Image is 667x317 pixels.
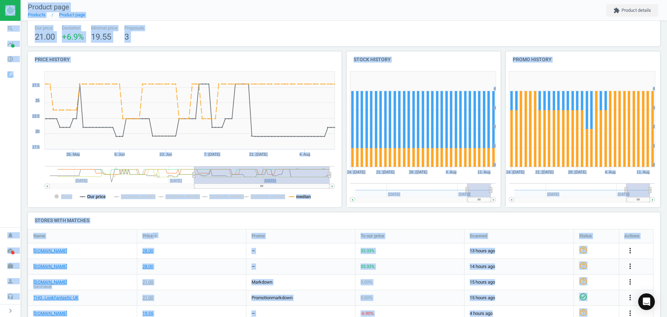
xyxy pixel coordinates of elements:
span: 15 hours ago [470,295,568,301]
tspan: 14. [DATE] [506,170,525,174]
span: Name [33,233,45,239]
tspan: 28. [DATE] [568,170,587,174]
a: Product page [59,12,85,17]
button: chevron_right [2,306,19,315]
a: THG. Lookfantastic UK [33,295,79,301]
i: extension [614,7,620,14]
text: 4 [653,87,655,91]
span: markdown [252,279,272,285]
h4: Stores with matches [28,212,660,229]
button: extensionProduct details [606,4,658,17]
img: wGWNvw8QSZomAAAAABJRU5ErkJggg== [7,71,14,78]
span: 14 hours ago [470,263,568,270]
span: promotion [252,295,272,300]
i: headset_mic [4,290,17,303]
div: Open Intercom Messenger [638,293,655,310]
i: check_circle_outline [579,293,587,301]
i: help_outline [579,308,587,317]
tspan: 4. Aug [605,170,616,174]
span: 21.00 [35,32,55,42]
text: 27.5 [32,83,40,87]
i: more_vert [626,246,634,255]
i: arrow_downward [153,233,158,238]
text: 25 [35,98,40,103]
span: Deviation [62,25,84,31]
div: — [252,263,255,270]
i: help_outline [579,277,587,285]
div: — [252,248,255,254]
tspan: 23. Jun [159,152,172,156]
span: Proposals [124,25,144,31]
i: work [4,259,17,273]
span: 33.33 % [361,264,375,269]
span: Promo [252,233,265,239]
a: [DOMAIN_NAME] [33,248,67,254]
span: To our price [361,233,384,239]
tspan: [DOMAIN_NAME] [251,194,285,199]
tspan: 28. [DATE] [409,170,427,174]
span: 15 hours ago [470,279,568,285]
tspan: 21. [DATE] [249,152,267,156]
div: 21.00 [142,279,153,285]
div: 28.00 [142,248,153,254]
button: more_vert [626,262,634,271]
text: 22.5 [32,114,40,118]
tspan: 4. Aug [299,152,310,156]
tspan: 9. Jun [114,152,125,156]
tspan: [DOMAIN_NAME] [209,194,244,199]
h4: Price history [28,51,341,68]
i: help_outline [579,246,587,254]
button: more_vert [626,246,634,255]
text: 17.5 [32,145,40,149]
text: 1 [493,144,495,148]
text: 0 [653,163,655,167]
button: more_vert [626,278,634,287]
tspan: median [296,194,311,199]
text: 3 [653,106,655,110]
i: pie_chart_outlined [4,52,17,66]
tspan: 11. Aug [477,170,490,174]
tspan: 21. [DATE] [535,170,554,174]
span: Minimal price [91,25,117,31]
span: 33.33 % [361,248,375,253]
i: timeline [4,37,17,50]
span: 0.00 % [361,295,372,300]
span: Actions [624,233,640,239]
span: Price [142,233,153,239]
tspan: 26. May [66,152,80,156]
span: Status [579,233,592,239]
text: 1 [653,144,655,148]
text: 4 [493,87,495,91]
i: person [4,275,17,288]
tspan: [DOMAIN_NAME] [165,194,200,199]
i: more_vert [626,293,634,302]
tspan: 7. [DATE] [204,152,220,156]
span: +6.9 % [62,32,84,42]
a: [DOMAIN_NAME] [33,279,67,285]
button: more_vert [626,293,634,302]
i: cloud_done [4,244,17,257]
text: 2 [653,124,655,129]
span: markdown [272,295,293,300]
span: Out of stock [33,284,51,289]
i: help_outline [579,261,587,270]
i: search [4,22,17,35]
span: 4 hours ago [470,310,568,317]
div: — [252,310,255,317]
a: Products [28,12,46,17]
i: notifications [4,229,17,242]
tspan: Stack [61,194,72,199]
i: chevron_right [6,307,15,315]
text: 20 [35,129,40,133]
tspan: 11. Aug [637,170,650,174]
tspan: [DOMAIN_NAME] [121,194,155,199]
text: 2 [493,124,495,129]
tspan: 4. Aug [445,170,456,174]
a: [DOMAIN_NAME] [33,263,67,270]
h4: Promo history [506,51,660,68]
span: 13 hours ago [470,248,568,254]
a: [DOMAIN_NAME] [33,310,67,317]
span: 3 [124,32,129,42]
tspan: 14. [DATE] [347,170,365,174]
